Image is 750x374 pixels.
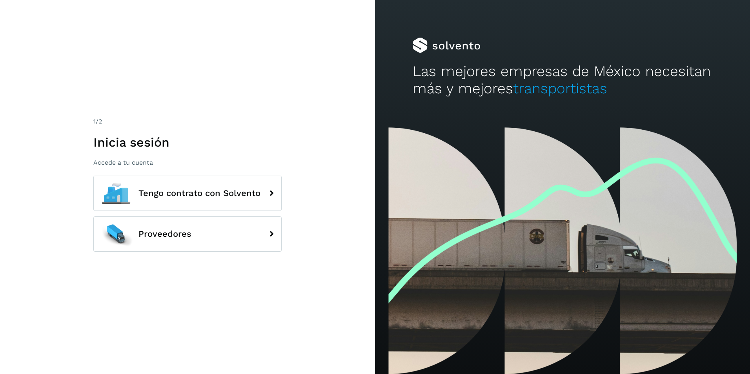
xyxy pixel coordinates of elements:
button: Proveedores [93,216,282,252]
span: 1 [93,118,96,125]
span: Tengo contrato con Solvento [138,189,260,198]
div: /2 [93,117,282,126]
span: Proveedores [138,229,191,239]
p: Accede a tu cuenta [93,159,282,166]
h2: Las mejores empresas de México necesitan más y mejores [413,63,713,98]
h1: Inicia sesión [93,135,282,150]
span: transportistas [513,80,607,97]
button: Tengo contrato con Solvento [93,176,282,211]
